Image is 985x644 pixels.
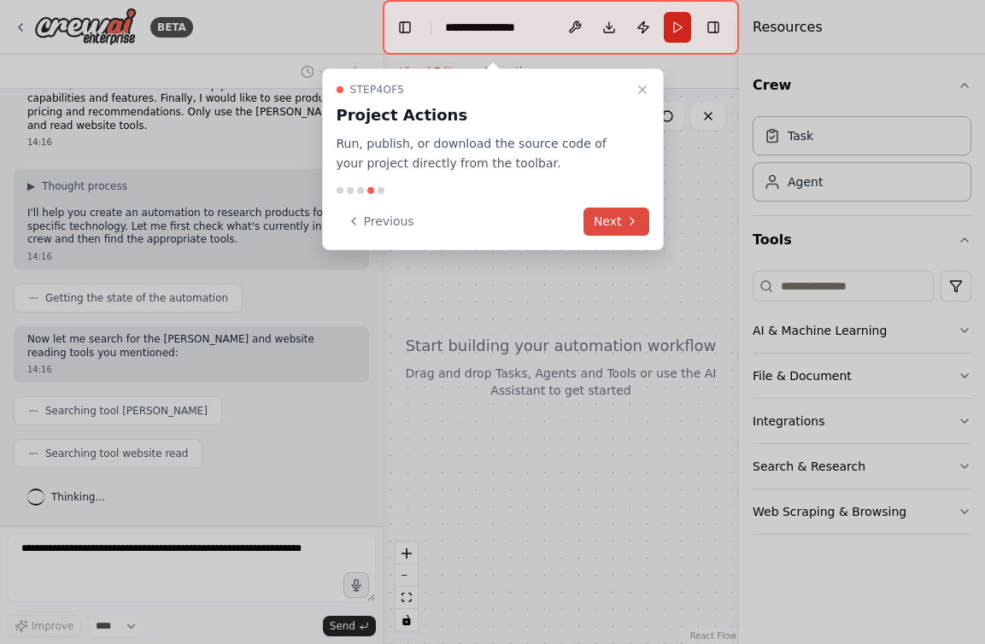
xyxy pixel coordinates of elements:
button: Close walkthrough [632,79,653,100]
p: Run, publish, or download the source code of your project directly from the toolbar. [337,134,629,173]
button: Next [583,208,649,236]
button: Previous [337,208,425,236]
span: Step 4 of 5 [350,83,405,97]
h3: Project Actions [337,103,629,127]
button: Hide left sidebar [393,15,417,39]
